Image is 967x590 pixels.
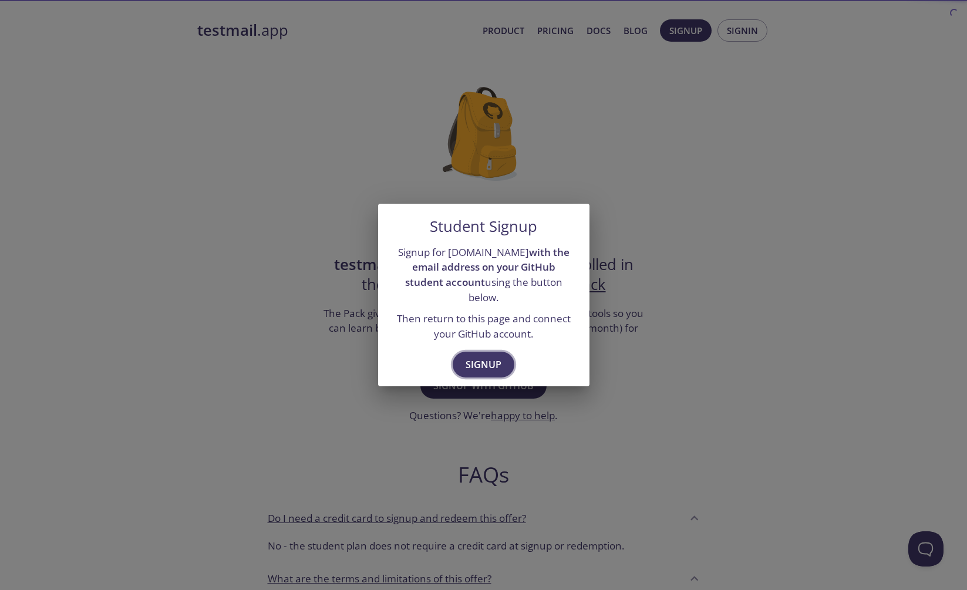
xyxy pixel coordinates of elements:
[453,352,514,377] button: Signup
[466,356,501,373] span: Signup
[405,245,570,289] strong: with the email address on your GitHub student account
[392,245,575,305] p: Signup for [DOMAIN_NAME] using the button below.
[430,218,537,235] h5: Student Signup
[392,311,575,341] p: Then return to this page and connect your GitHub account.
